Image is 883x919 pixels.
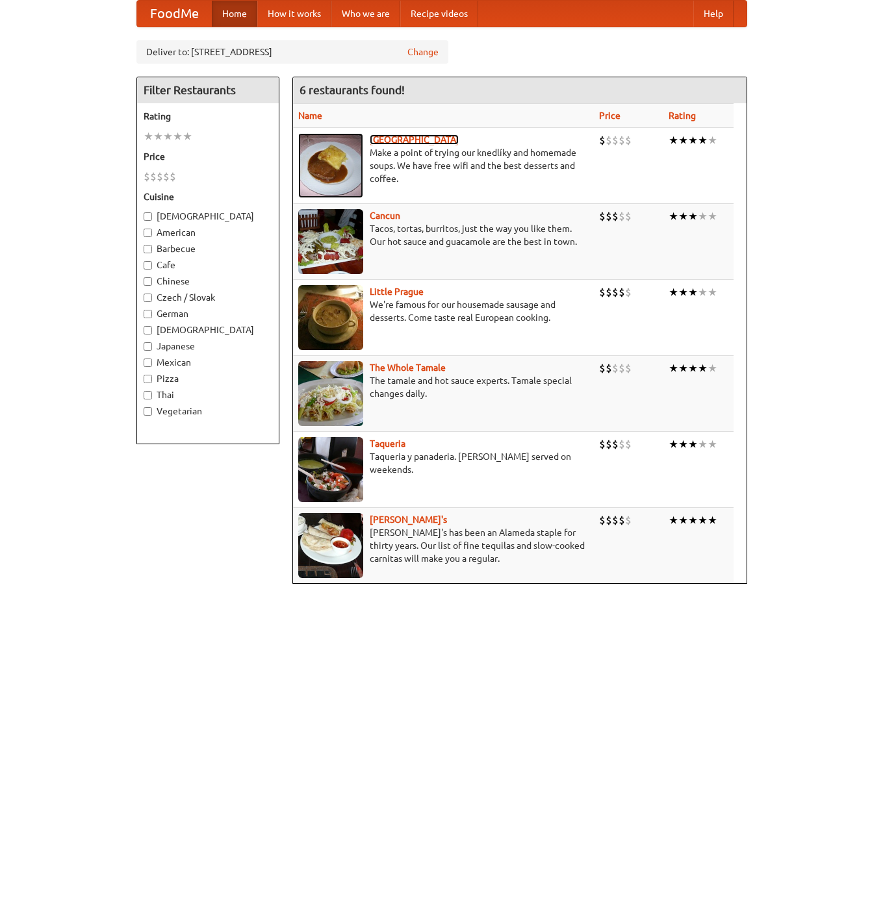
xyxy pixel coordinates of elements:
[698,285,708,299] li: ★
[669,110,696,121] a: Rating
[173,129,183,144] li: ★
[698,513,708,527] li: ★
[144,258,272,271] label: Cafe
[606,209,612,223] li: $
[708,513,717,527] li: ★
[625,437,632,451] li: $
[625,133,632,147] li: $
[144,372,272,385] label: Pizza
[137,77,279,103] h4: Filter Restaurants
[599,285,606,299] li: $
[298,450,589,476] p: Taqueria y panaderia. [PERSON_NAME] served on weekends.
[144,356,272,369] label: Mexican
[678,361,688,375] li: ★
[144,150,272,163] h5: Price
[606,513,612,527] li: $
[599,133,606,147] li: $
[137,1,212,27] a: FoodMe
[669,133,678,147] li: ★
[669,285,678,299] li: ★
[163,129,173,144] li: ★
[370,514,447,525] b: [PERSON_NAME]'s
[606,361,612,375] li: $
[144,291,272,304] label: Czech / Slovak
[708,437,717,451] li: ★
[625,285,632,299] li: $
[144,275,272,288] label: Chinese
[370,210,400,221] a: Cancun
[599,513,606,527] li: $
[370,438,405,449] b: Taqueria
[698,437,708,451] li: ★
[144,110,272,123] h5: Rating
[370,362,446,373] a: The Whole Tamale
[669,437,678,451] li: ★
[407,45,439,58] a: Change
[688,437,698,451] li: ★
[144,226,272,239] label: American
[669,361,678,375] li: ★
[708,133,717,147] li: ★
[619,133,625,147] li: $
[678,133,688,147] li: ★
[144,261,152,270] input: Cafe
[678,209,688,223] li: ★
[298,222,589,248] p: Tacos, tortas, burritos, just the way you like them. Our hot sauce and guacamole are the best in ...
[625,209,632,223] li: $
[144,310,152,318] input: German
[669,209,678,223] li: ★
[619,361,625,375] li: $
[153,129,163,144] li: ★
[144,170,150,184] li: $
[144,229,152,237] input: American
[708,361,717,375] li: ★
[708,285,717,299] li: ★
[300,84,405,96] ng-pluralize: 6 restaurants found!
[708,209,717,223] li: ★
[144,342,152,351] input: Japanese
[612,209,619,223] li: $
[144,326,152,334] input: [DEMOGRAPHIC_DATA]
[331,1,400,27] a: Who we are
[688,285,698,299] li: ★
[144,391,152,399] input: Thai
[298,513,363,578] img: pedros.jpg
[698,361,708,375] li: ★
[625,513,632,527] li: $
[144,190,272,203] h5: Cuisine
[298,110,322,121] a: Name
[144,388,272,401] label: Thai
[669,513,678,527] li: ★
[688,513,698,527] li: ★
[150,170,157,184] li: $
[298,285,363,350] img: littleprague.jpg
[144,405,272,418] label: Vegetarian
[136,40,448,64] div: Deliver to: [STREET_ADDRESS]
[612,133,619,147] li: $
[298,133,363,198] img: czechpoint.jpg
[599,110,621,121] a: Price
[688,209,698,223] li: ★
[619,437,625,451] li: $
[606,285,612,299] li: $
[144,375,152,383] input: Pizza
[144,340,272,353] label: Japanese
[400,1,478,27] a: Recipe videos
[370,134,459,145] b: [GEOGRAPHIC_DATA]
[157,170,163,184] li: $
[606,133,612,147] li: $
[163,170,170,184] li: $
[678,437,688,451] li: ★
[678,513,688,527] li: ★
[619,285,625,299] li: $
[698,209,708,223] li: ★
[619,209,625,223] li: $
[612,285,619,299] li: $
[144,294,152,302] input: Czech / Slovak
[170,170,176,184] li: $
[257,1,331,27] a: How it works
[144,210,272,223] label: [DEMOGRAPHIC_DATA]
[612,361,619,375] li: $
